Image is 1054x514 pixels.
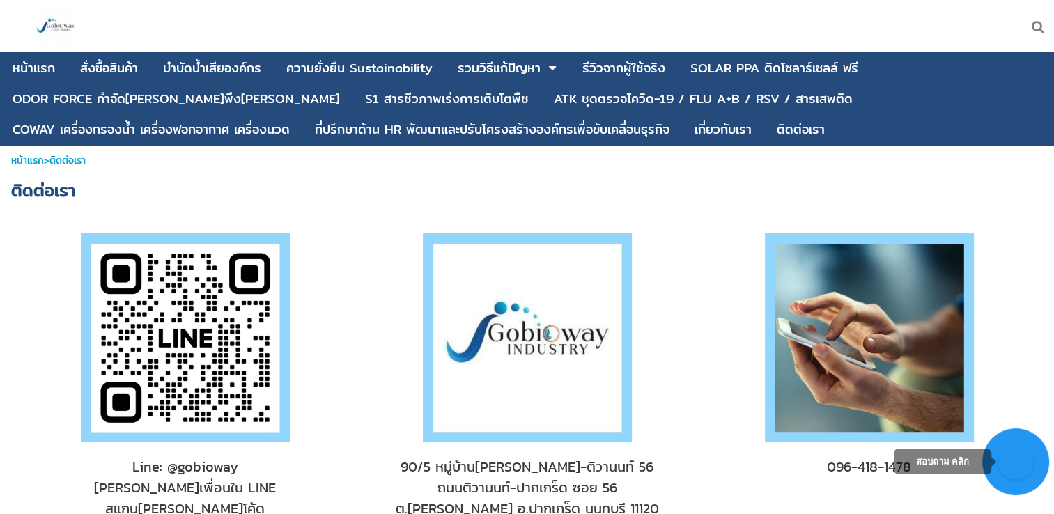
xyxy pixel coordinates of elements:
[365,86,529,112] a: S1 สารชีวภาพเร่งการเติบโตพืช
[695,123,752,136] div: เกี่ยวกับเรา
[11,177,75,203] span: ติดต่อเรา
[695,116,752,143] a: เกี่ยวกับเรา
[690,55,858,81] a: SOLAR PPA ติดโซลาร์เซลล์ ฟรี
[554,86,853,112] a: ATK ชุดตรวจโควิด-19 / FLU A+B / RSV / สารเสพติด
[315,123,669,136] div: ที่ปรึกษาด้าน HR พัฒนาและปรับโครงสร้างองค์กรเพื่อขับเคลื่อนธุรกิจ
[916,456,970,467] span: สอบถาม คลิก
[163,62,261,75] div: บําบัดน้ำเสียองค์กร
[458,62,541,75] div: รวมวิธีแก้ปัญหา
[13,123,290,136] div: COWAY เครื่องกรองน้ำ เครื่องฟอกอากาศ เครื่องนวด
[720,456,1018,477] span: 096-418-1478
[49,153,86,168] span: ติดต่อเรา
[13,62,55,75] div: หน้าแรก
[80,55,138,81] a: สั่งซื้อสินค้า
[13,93,340,105] div: ODOR FORCE กำจัด[PERSON_NAME]พึง[PERSON_NAME]
[777,116,825,143] a: ติดต่อเรา
[365,93,529,105] div: S1 สารชีวภาพเร่งการเติบโตพืช
[582,62,665,75] div: รีวิวจากผู้ใช้จริง
[13,55,55,81] a: หน้าแรก
[13,86,340,112] a: ODOR FORCE กำจัด[PERSON_NAME]พึง[PERSON_NAME]
[690,62,858,75] div: SOLAR PPA ติดโซลาร์เซลล์ ฟรี
[80,62,138,75] div: สั่งซื้อสินค้า
[378,477,676,498] div: ถนนติวานนท์-ปากเกร็ด ซอย 56
[35,6,77,47] img: large-1644130236041.jpg
[286,62,433,75] div: ความยั่งยืน Sustainability
[582,55,665,81] a: รีวิวจากผู้ใช้จริง
[315,116,669,143] a: ที่ปรึกษาด้าน HR พัฒนาและปรับโครงสร้างองค์กรเพื่อขับเคลื่อนธุรกิจ
[777,123,825,136] div: ติดต่อเรา
[378,456,676,477] div: 90/5 หมู่บ้าน[PERSON_NAME]-ติวานนท์ 56
[11,153,44,168] a: หน้าแรก
[286,55,433,81] a: ความยั่งยืน Sustainability
[163,55,261,81] a: บําบัดน้ำเสียองค์กร
[554,93,853,105] div: ATK ชุดตรวจโควิด-19 / FLU A+B / RSV / สารเสพติด
[36,456,334,477] div: Line: @gobioway
[13,116,290,143] a: COWAY เครื่องกรองน้ำ เครื่องฟอกอากาศ เครื่องนวด
[458,55,541,81] a: รวมวิธีแก้ปัญหา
